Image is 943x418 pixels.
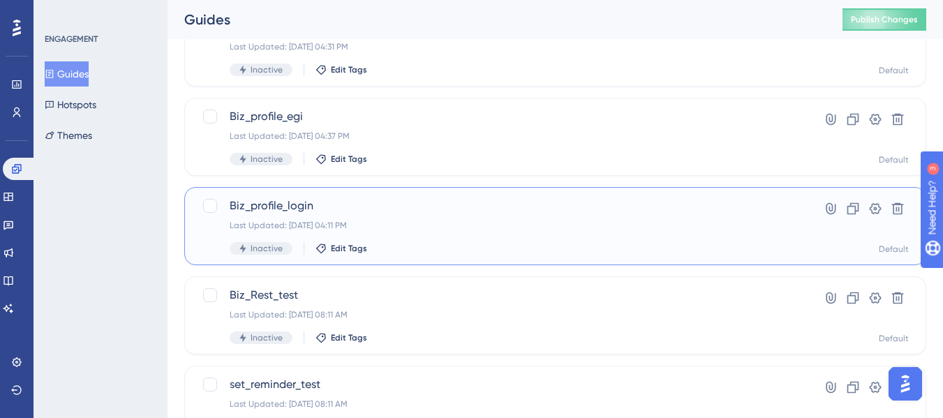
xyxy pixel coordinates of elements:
button: Publish Changes [842,8,926,31]
div: Last Updated: [DATE] 08:11 AM [230,309,769,320]
span: Inactive [251,154,283,165]
div: Last Updated: [DATE] 08:11 AM [230,398,769,410]
span: Publish Changes [851,14,918,25]
div: Last Updated: [DATE] 04:11 PM [230,220,769,231]
button: Guides [45,61,89,87]
button: Hotspots [45,92,96,117]
button: Themes [45,123,92,148]
span: Biz_profile_egi [230,108,769,125]
span: Biz_profile_login [230,197,769,214]
iframe: UserGuiding AI Assistant Launcher [884,363,926,405]
div: Default [879,154,909,165]
span: Edit Tags [331,154,367,165]
span: Edit Tags [331,332,367,343]
span: set_reminder_test [230,376,769,393]
span: Edit Tags [331,243,367,254]
span: Inactive [251,243,283,254]
button: Edit Tags [315,154,367,165]
span: Biz_Rest_test [230,287,769,304]
div: Last Updated: [DATE] 04:37 PM [230,130,769,142]
div: Default [879,333,909,344]
div: Last Updated: [DATE] 04:31 PM [230,41,769,52]
div: 3 [97,7,101,18]
span: Inactive [251,64,283,75]
span: Edit Tags [331,64,367,75]
span: Need Help? [33,3,87,20]
div: ENGAGEMENT [45,33,98,45]
button: Edit Tags [315,64,367,75]
button: Edit Tags [315,332,367,343]
div: Guides [184,10,808,29]
div: Default [879,65,909,76]
button: Edit Tags [315,243,367,254]
div: Default [879,244,909,255]
span: Inactive [251,332,283,343]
